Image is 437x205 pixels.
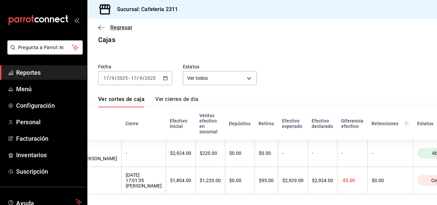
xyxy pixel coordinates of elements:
input: -- [103,75,109,81]
span: / [115,75,117,81]
svg: Total de retenciones de propinas registradas [404,121,409,126]
span: / [137,75,139,81]
div: $95.00 [259,178,274,183]
div: - [312,150,333,156]
a: Ver cierres de día [155,96,198,107]
span: Inventarios [16,150,82,160]
button: Regresar [98,24,132,31]
button: Pregunta a Parrot AI [7,40,83,55]
div: $0.00 [229,178,250,183]
div: Diferencia efectivo [341,118,363,129]
div: $2,924.00 [312,178,333,183]
div: Efectivo declarado [312,118,333,129]
div: - [282,150,304,156]
div: $1,220.00 [200,178,221,183]
input: -- [139,75,143,81]
h3: Sucursal: Cafeteria 2311 [112,5,178,13]
div: Ventas efectivo en sucursal [199,113,221,134]
span: / [109,75,111,81]
div: $2,929.00 [282,178,304,183]
div: Cajas [98,35,115,45]
input: ---- [117,75,128,81]
div: Efectivo esperado [282,118,304,129]
a: Ver cortes de caja [98,96,145,107]
div: -$5.00 [342,178,363,183]
div: - [342,150,363,156]
div: $2,924.00 [170,150,191,156]
span: Regresar [110,24,132,31]
label: Fecha [98,64,172,69]
div: navigation tabs [98,96,198,107]
span: Menú [16,84,82,94]
div: $0.00 [259,150,274,156]
button: open_drawer_menu [74,18,79,23]
input: -- [131,75,137,81]
div: Cierre [125,121,162,126]
label: Estatus [183,64,257,69]
div: Depósitos [229,121,250,126]
div: - [372,150,409,156]
a: Pregunta a Parrot AI [5,49,83,56]
span: / [143,75,145,81]
div: $1,804.00 [170,178,191,183]
div: Retenciones [371,121,409,126]
div: Efectivo inicial [170,118,191,129]
input: -- [111,75,115,81]
span: Configuración [16,101,82,110]
div: Ver todos [183,71,257,85]
span: Reportes [16,68,82,77]
input: ---- [145,75,156,81]
span: Pregunta a Parrot AI [18,44,72,51]
span: Personal [16,117,82,127]
span: Facturación [16,134,82,143]
div: $220.00 [200,150,221,156]
div: - [126,150,162,156]
div: [DATE] 17:01:35 [PERSON_NAME] [126,172,162,189]
span: Suscripción [16,167,82,176]
span: - [129,75,130,81]
div: Retiros [259,121,274,126]
div: $0.00 [372,178,409,183]
div: $0.00 [229,150,250,156]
